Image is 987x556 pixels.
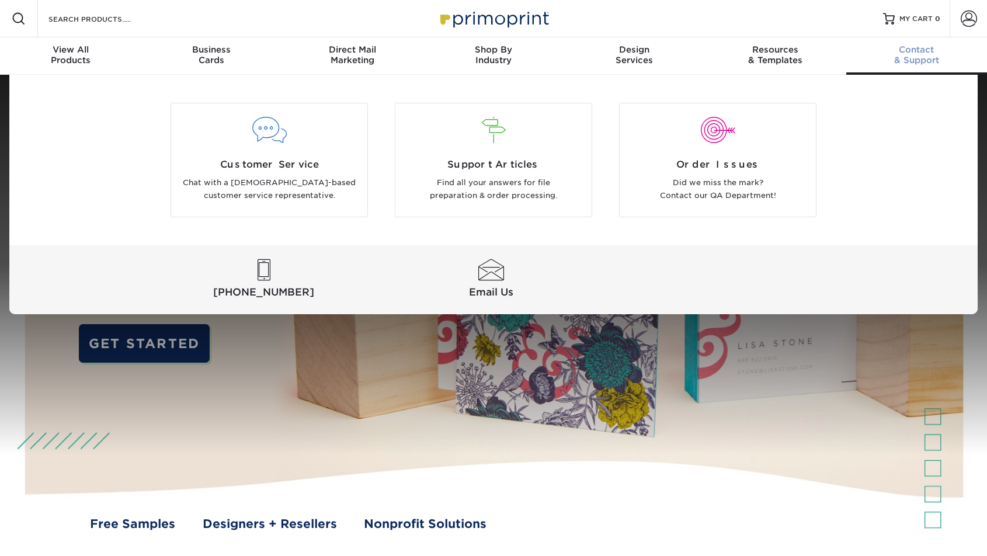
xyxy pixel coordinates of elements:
[282,37,423,75] a: Direct MailMarketing
[846,44,987,55] span: Contact
[152,285,375,300] span: [PHONE_NUMBER]
[628,158,807,172] span: Order Issues
[404,158,583,172] span: Support Articles
[166,103,373,217] a: Customer Service Chat with a [DEMOGRAPHIC_DATA]-based customer service representative.
[423,37,564,75] a: Shop ByIndustry
[364,515,486,533] a: Nonprofit Solutions
[614,103,821,217] a: Order Issues Did we miss the mark? Contact our QA Department!
[282,44,423,65] div: Marketing
[705,44,846,65] div: & Templates
[935,15,940,23] span: 0
[180,176,359,203] p: Chat with a [DEMOGRAPHIC_DATA]-based customer service representative.
[846,44,987,65] div: & Support
[152,259,375,300] a: [PHONE_NUMBER]
[423,44,564,65] div: Industry
[180,158,359,172] span: Customer Service
[404,176,583,203] p: Find all your answers for file preparation & order processing.
[705,44,846,55] span: Resources
[435,6,552,31] img: Primoprint
[564,37,705,75] a: DesignServices
[846,37,987,75] a: Contact& Support
[282,44,423,55] span: Direct Mail
[380,259,602,300] a: Email Us
[141,44,281,55] span: Business
[141,44,281,65] div: Cards
[90,515,175,533] a: Free Samples
[564,44,705,65] div: Services
[380,285,602,300] span: Email Us
[141,37,281,75] a: BusinessCards
[203,515,337,533] a: Designers + Resellers
[423,44,564,55] span: Shop By
[628,176,807,203] p: Did we miss the mark? Contact our QA Department!
[47,12,161,26] input: SEARCH PRODUCTS.....
[390,103,597,217] a: Support Articles Find all your answers for file preparation & order processing.
[705,37,846,75] a: Resources& Templates
[564,44,705,55] span: Design
[899,14,933,24] span: MY CART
